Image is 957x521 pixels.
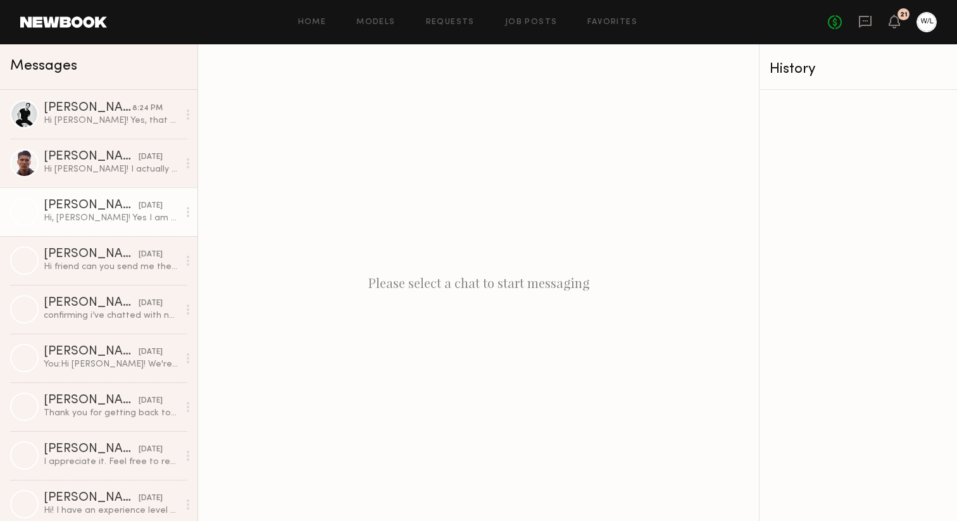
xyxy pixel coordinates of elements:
[139,493,163,505] div: [DATE]
[44,102,132,115] div: [PERSON_NAME]
[44,456,178,468] div: I appreciate it. Feel free to reach out and I’ll keep my eye on the platform.
[900,11,908,18] div: 21
[298,18,327,27] a: Home
[44,346,139,358] div: [PERSON_NAME]
[139,200,163,212] div: [DATE]
[10,59,77,73] span: Messages
[770,62,947,77] div: History
[44,261,178,273] div: Hi friend can you send me the video or stills, I saw a sponsored commercial come out! I’d love to...
[44,115,178,127] div: Hi [PERSON_NAME]! Yes, that day still works. Can you remind me of the hours and rate again? Thank...
[198,44,759,521] div: Please select a chat to start messaging
[426,18,475,27] a: Requests
[356,18,395,27] a: Models
[44,505,178,517] div: Hi! I have an experience level of 5. I’m do crossfit regularly and the rower is used frequently i...
[587,18,637,27] a: Favorites
[139,395,163,407] div: [DATE]
[505,18,558,27] a: Job Posts
[132,103,163,115] div: 8:24 PM
[44,310,178,322] div: confirming i’ve chatted with newbook and they said everything was clear on their end!
[44,407,178,419] div: Thank you for getting back to me, I can keep the soft hold but would need to know 24hrs before ha...
[44,492,139,505] div: [PERSON_NAME]
[139,151,163,163] div: [DATE]
[44,358,178,370] div: You: Hi [PERSON_NAME]! We're emailing with Newbook to get your fee released. Can you confirm the ...
[139,444,163,456] div: [DATE]
[44,199,139,212] div: [PERSON_NAME]
[44,443,139,456] div: [PERSON_NAME]
[44,151,139,163] div: [PERSON_NAME]
[44,394,139,407] div: [PERSON_NAME]
[44,163,178,175] div: Hi [PERSON_NAME]! I actually got booked for something else that day so I won’t be available anymo...
[44,212,178,224] div: Hi, [PERSON_NAME]! Yes I am available and I will hold that date for you :)
[139,346,163,358] div: [DATE]
[44,297,139,310] div: [PERSON_NAME]
[139,298,163,310] div: [DATE]
[139,249,163,261] div: [DATE]
[44,248,139,261] div: [PERSON_NAME]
